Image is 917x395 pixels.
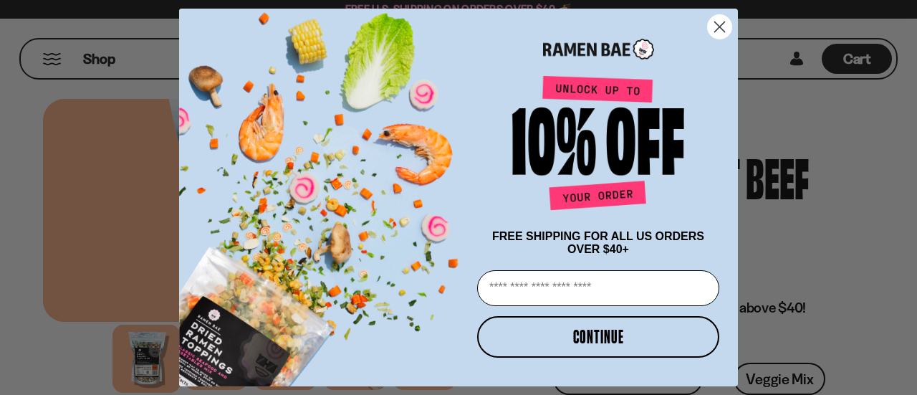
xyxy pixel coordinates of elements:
[543,37,654,61] img: Ramen Bae Logo
[477,316,719,358] button: CONTINUE
[509,75,688,216] img: Unlock up to 10% off
[492,230,704,255] span: FREE SHIPPING FOR ALL US ORDERS OVER $40+
[707,14,732,39] button: Close dialog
